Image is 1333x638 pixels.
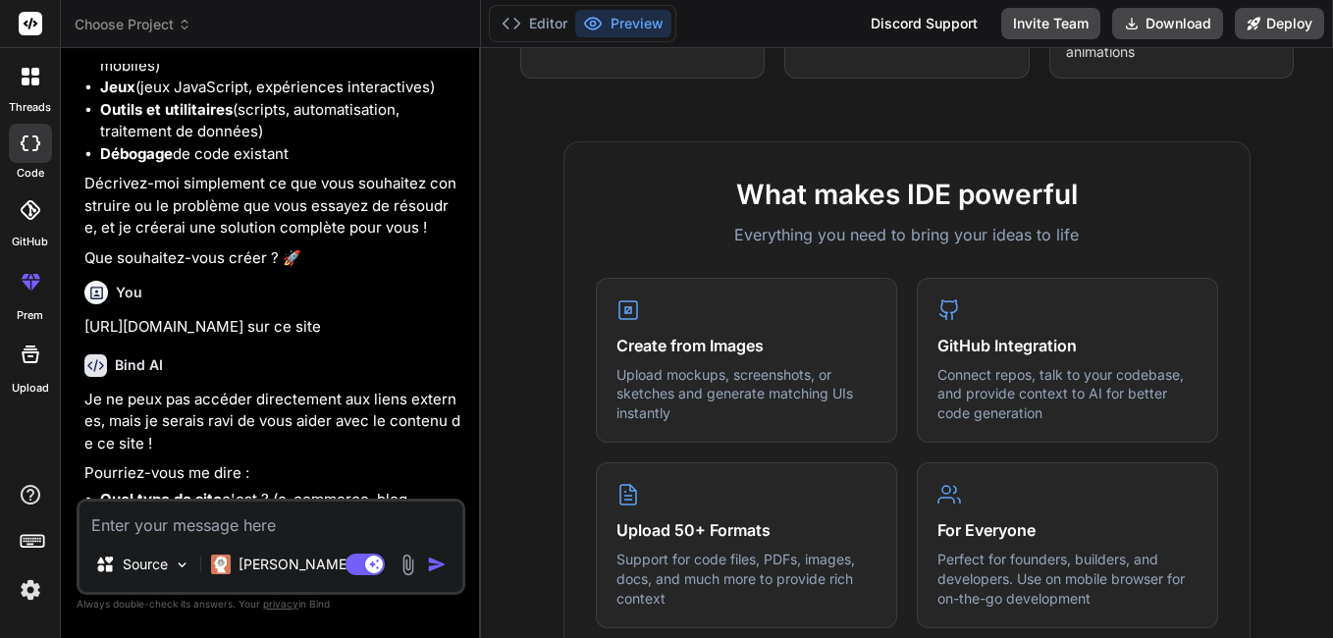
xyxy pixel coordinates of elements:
[937,334,1198,357] h4: GitHub Integration
[937,518,1198,542] h4: For Everyone
[100,78,135,96] strong: Jeux
[616,334,877,357] h4: Create from Images
[100,490,222,508] strong: Quel type de site
[859,8,989,39] div: Discord Support
[1001,8,1100,39] button: Invite Team
[12,234,48,250] label: GitHub
[616,550,877,608] p: Support for code files, PDFs, images, docs, and much more to provide rich context
[397,554,419,576] img: attachment
[116,283,142,302] h6: You
[596,174,1218,215] h2: What makes IDE powerful
[17,165,44,182] label: code
[75,15,191,34] span: Choose Project
[100,143,461,166] li: de code existant
[596,223,1218,246] p: Everything you need to bring your ideas to life
[84,462,461,485] p: Pourriez-vous me dire :
[239,555,385,574] p: [PERSON_NAME] 4 S..
[1235,8,1324,39] button: Deploy
[17,307,43,324] label: prem
[494,10,575,37] button: Editor
[123,555,168,574] p: Source
[100,100,233,119] strong: Outils et utilitaires
[84,389,461,455] p: Je ne peux pas accéder directement aux liens externes, mais je serais ravi de vous aider avec le ...
[937,365,1198,423] p: Connect repos, talk to your codebase, and provide context to AI for better code generation
[100,144,173,163] strong: Débogage
[263,598,298,610] span: privacy
[937,550,1198,608] p: Perfect for founders, builders, and developers. Use on mobile browser for on-the-go development
[84,247,461,270] p: Que souhaitez-vous créer ? 🚀
[616,518,877,542] h4: Upload 50+ Formats
[12,380,49,397] label: Upload
[100,489,461,533] li: c'est ? (e-commerce, blog, portfolio, application web, etc.)
[14,573,47,607] img: settings
[9,99,51,116] label: threads
[84,173,461,239] p: Décrivez-moi simplement ce que vous souhaitez construire ou le problème que vous essayez de résou...
[100,99,461,143] li: (scripts, automatisation, traitement de données)
[616,365,877,423] p: Upload mockups, screenshots, or sketches and generate matching UIs instantly
[427,555,447,574] img: icon
[575,10,671,37] button: Preview
[77,595,465,613] p: Always double-check its answers. Your in Bind
[100,77,461,99] li: (jeux JavaScript, expériences interactives)
[1112,8,1223,39] button: Download
[211,555,231,574] img: Claude 4 Sonnet
[174,557,190,573] img: Pick Models
[115,355,163,375] h6: Bind AI
[84,316,461,339] p: [URL][DOMAIN_NAME] sur ce site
